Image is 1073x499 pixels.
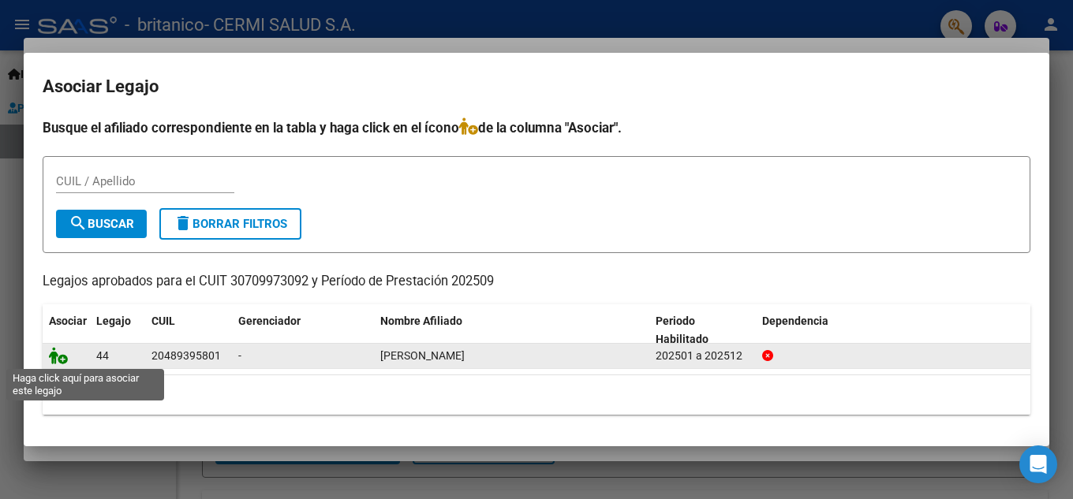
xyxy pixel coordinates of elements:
[145,304,232,356] datatable-header-cell: CUIL
[238,315,301,327] span: Gerenciador
[43,272,1030,292] p: Legajos aprobados para el CUIT 30709973092 y Período de Prestación 202509
[69,217,134,231] span: Buscar
[49,315,87,327] span: Asociar
[380,349,465,362] span: ZAGARZAZU TIZIANO SANTIAGO
[90,304,145,356] datatable-header-cell: Legajo
[43,375,1030,415] div: 1 registros
[159,208,301,240] button: Borrar Filtros
[656,347,750,365] div: 202501 a 202512
[43,304,90,356] datatable-header-cell: Asociar
[649,304,756,356] datatable-header-cell: Periodo Habilitado
[656,315,708,345] span: Periodo Habilitado
[151,347,221,365] div: 20489395801
[762,315,828,327] span: Dependencia
[69,214,88,233] mat-icon: search
[380,315,462,327] span: Nombre Afiliado
[174,214,193,233] mat-icon: delete
[56,210,147,238] button: Buscar
[43,117,1030,138] h4: Busque el afiliado correspondiente en la tabla y haga click en el ícono de la columna "Asociar".
[96,315,131,327] span: Legajo
[151,315,175,327] span: CUIL
[374,304,649,356] datatable-header-cell: Nombre Afiliado
[174,217,287,231] span: Borrar Filtros
[43,72,1030,102] h2: Asociar Legajo
[1019,445,1057,483] div: Open Intercom Messenger
[96,349,109,362] span: 44
[232,304,374,356] datatable-header-cell: Gerenciador
[756,304,1031,356] datatable-header-cell: Dependencia
[238,349,241,362] span: -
